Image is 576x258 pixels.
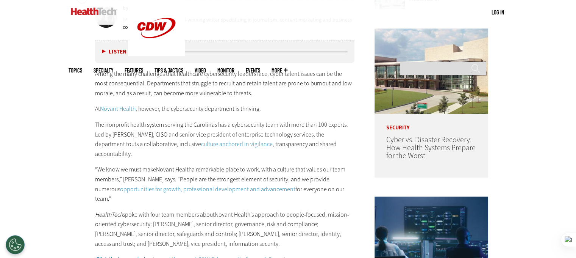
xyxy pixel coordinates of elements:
[6,235,25,254] div: Cookies Settings
[69,68,82,73] span: Topics
[100,105,136,113] a: Novant Health
[195,68,206,73] a: Video
[201,140,273,148] a: culture anchored in vigilance
[128,50,185,58] a: CDW
[375,114,488,131] p: Security
[95,120,355,159] p: The nonprofit health system serving the Carolinas has a cybersecurity team with more than 100 exp...
[386,135,475,161] a: Cyber vs. Disaster Recovery: How Health Systems Prepare for the Worst
[492,8,504,16] div: User menu
[95,211,123,219] em: HealthTech
[492,9,504,16] a: Log in
[125,68,143,73] a: Features
[155,68,183,73] a: Tips & Tactics
[6,235,25,254] button: Open Preferences
[120,185,295,193] a: opportunities for growth, professional development and advancement
[217,68,234,73] a: MonITor
[95,210,355,249] p: spoke with four team members about ’s approach to people-focused, mission-oriented cybersecurity:...
[156,165,192,173] em: Novant Health
[94,68,113,73] span: Specialty
[95,104,355,114] p: At , however, the cybersecurity department is thriving.
[272,68,287,73] span: More
[95,165,355,203] p: “We know we must make a remarkable place to work, with a culture that values our team members,” [...
[375,28,488,114] img: University of Vermont Medical Center’s main campus
[215,211,250,219] em: Novant Health
[246,68,260,73] a: Events
[71,8,117,15] img: Home
[95,69,355,98] p: Among the many challenges that healt re cybersecurity leaders face, cyber talent issues can be th...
